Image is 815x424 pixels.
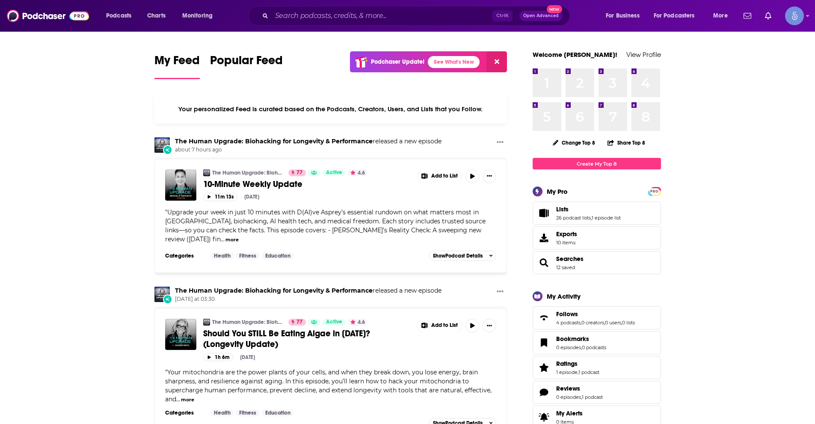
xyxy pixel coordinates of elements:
input: Search podcasts, credits, & more... [272,9,492,23]
span: Your mitochondria are the power plants of your cells, and when they break down, you lose energy, ... [165,368,492,403]
button: open menu [100,9,142,23]
span: 10 items [556,240,577,246]
span: Add to List [431,173,458,179]
a: Searches [536,257,553,269]
a: 10-Minute Weekly Update [165,169,196,201]
button: ShowPodcast Details [429,251,497,261]
a: Welcome [PERSON_NAME]! [533,50,617,59]
span: [DATE] at 03:30 [175,296,442,303]
a: Active [323,169,346,176]
button: open menu [176,9,224,23]
button: more [181,396,194,403]
a: Show notifications dropdown [740,9,755,23]
a: 0 episodes [556,344,581,350]
button: 11m 13s [203,193,237,201]
a: Active [323,319,346,326]
button: 1h 6m [203,353,233,361]
img: Should You STILL Be Eating Algae in 2025? (Longevity Update) [165,319,196,350]
h3: released a new episode [175,287,442,295]
button: Share Top 8 [607,134,646,151]
span: , [581,394,582,400]
h3: Categories [165,252,204,259]
span: Ratings [533,356,661,379]
span: 77 [296,169,302,177]
a: The Human Upgrade: Biohacking for Longevity & Performance [175,137,373,145]
a: Create My Top 8 [533,158,661,169]
p: Podchaser Update! [371,58,424,65]
span: Add to List [431,322,458,329]
a: Bookmarks [536,337,553,349]
button: Show More Button [483,319,496,332]
span: Open Advanced [523,14,559,18]
a: Health [210,409,234,416]
span: Searches [556,255,584,263]
button: Show More Button [418,169,462,183]
a: Education [262,252,294,259]
a: The Human Upgrade: Biohacking for Longevity & Performance [154,287,170,302]
span: My Alerts [556,409,583,417]
span: Exports [536,232,553,244]
a: Show notifications dropdown [762,9,775,23]
button: 4.6 [348,319,367,326]
button: Change Top 8 [548,137,601,148]
a: 0 podcasts [582,344,606,350]
a: Should You STILL Be Eating Algae in [DATE]? (Longevity Update) [203,328,411,350]
h3: Categories [165,409,204,416]
span: , [621,320,622,326]
span: Bookmarks [533,331,661,354]
span: PRO [649,188,660,195]
span: Reviews [533,381,661,404]
div: New Episode [163,294,172,304]
span: Logged in as Spiral5-G1 [785,6,804,25]
button: open menu [600,9,650,23]
a: Bookmarks [556,335,606,343]
span: ... [176,395,180,403]
a: 1 episode [556,369,578,375]
a: 77 [288,319,306,326]
a: Ratings [536,362,553,374]
a: Fitness [236,409,260,416]
a: 0 creators [581,320,604,326]
a: The Human Upgrade: Biohacking for Longevity & Performance [212,319,283,326]
a: Exports [533,226,661,249]
a: Fitness [236,252,260,259]
span: Upgrade your week in just 10 minutes with D(AI)ve Asprey’s essential rundown on what matters most... [165,208,486,243]
img: User Profile [785,6,804,25]
a: Health [210,252,234,259]
img: Podchaser - Follow, Share and Rate Podcasts [7,8,89,24]
span: More [713,10,728,22]
h3: released a new episode [175,137,442,145]
a: 1 podcast [578,369,599,375]
span: 10-Minute Weekly Update [203,179,302,190]
span: Podcasts [106,10,131,22]
span: Exports [556,230,577,238]
button: open menu [707,9,738,23]
a: The Human Upgrade: Biohacking for Longevity & Performance [175,287,373,294]
div: New Episode [163,145,172,154]
img: The Human Upgrade: Biohacking for Longevity & Performance [203,319,210,326]
span: Active [326,169,342,177]
a: Follows [556,310,635,318]
span: " [165,208,486,243]
button: Show More Button [493,137,507,148]
a: PRO [649,188,660,194]
a: 0 users [605,320,621,326]
button: Show More Button [493,287,507,297]
button: Show profile menu [785,6,804,25]
span: Follows [533,306,661,329]
a: Reviews [536,386,553,398]
span: ... [221,235,225,243]
div: [DATE] [244,194,259,200]
button: open menu [648,9,707,23]
span: , [578,369,578,375]
button: Show More Button [418,319,462,332]
span: Should You STILL Be Eating Algae in [DATE]? (Longevity Update) [203,328,370,350]
span: , [581,344,582,350]
span: Ctrl K [492,10,513,21]
img: The Human Upgrade: Biohacking for Longevity & Performance [203,169,210,176]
